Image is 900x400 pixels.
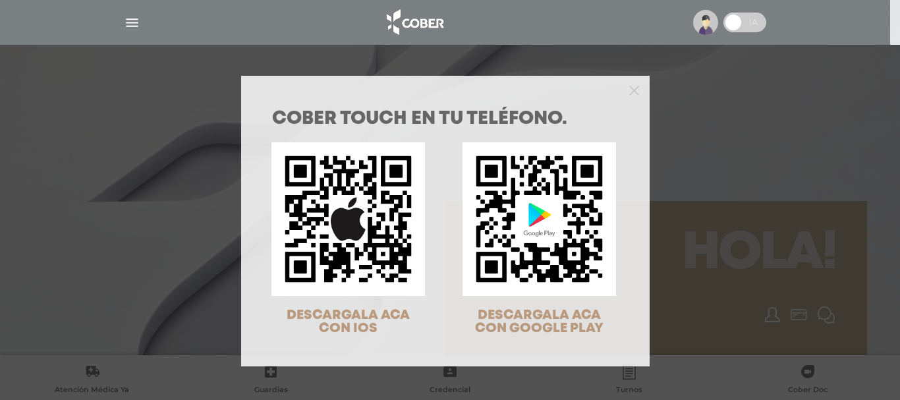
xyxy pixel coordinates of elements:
h1: COBER TOUCH en tu teléfono. [272,110,619,129]
span: DESCARGALA ACA CON GOOGLE PLAY [475,309,604,335]
button: Close [629,84,639,96]
img: qr-code [271,142,425,296]
span: DESCARGALA ACA CON IOS [287,309,410,335]
img: qr-code [463,142,616,296]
